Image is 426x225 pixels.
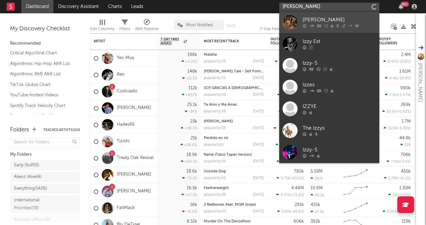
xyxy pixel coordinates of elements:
span: Most Notified [186,23,213,27]
a: Izzes [279,76,379,98]
span: 319 [405,143,411,147]
a: Name (Talco Tapes Version) [204,153,252,157]
div: [DATE] [253,143,264,147]
div: ( ) [274,126,304,130]
div: SOY GRACIAS A DIOS [204,86,264,90]
div: Most Recent Track [204,39,254,43]
div: Ja Morant [204,120,264,123]
div: ( ) [385,93,411,97]
div: popularity: 55 [204,76,226,80]
div: [DATE] [253,110,264,113]
div: Izzes [303,81,376,89]
div: ( ) [279,109,304,114]
div: +38.3 % [181,126,197,130]
a: Izzy Est [279,33,379,55]
div: 119k [402,219,411,224]
div: Folders [10,126,29,134]
div: 18.9k [186,153,197,157]
div: Featherweight [204,186,264,190]
div: [PERSON_NAME] [416,63,424,102]
a: Outside Dog [204,170,226,173]
div: 99 + [401,2,409,7]
div: popularity: 43 [204,210,226,213]
a: Spotify Track Velocity Chart [10,102,73,109]
div: 392k [311,219,320,224]
button: Save [227,24,235,28]
span: -19.9 % [398,77,410,80]
div: [PERSON_NAME] [303,16,376,24]
div: Murder On The Dancefloor [204,220,264,223]
input: Search for artists [279,3,379,11]
a: Codiciado [117,89,137,94]
a: Yeri Mua [117,55,134,61]
div: Name (Talco Tapes Version) [204,153,264,157]
div: +26.6 % [180,143,197,147]
a: Izzy-S [279,141,379,163]
svg: Chart title [341,183,371,200]
a: Algorithmic Hip-Hop A&R List [10,60,73,67]
div: popularity: 59 [204,160,226,163]
div: 455k [401,169,411,174]
div: 148k [187,69,197,74]
a: [PERSON_NAME] [279,11,379,33]
div: 21k [190,136,197,140]
div: 780k [294,169,304,174]
a: Maldita [204,53,217,57]
div: 39.2k [311,193,324,197]
a: Business Affairs(8) [10,215,80,225]
div: ( ) [277,209,304,214]
span: 3.57k [282,210,291,214]
div: 7-Day Fans Added (7-Day Fans Added) [260,17,310,36]
div: popularity: 53 [204,60,226,63]
div: 18.6k [186,169,197,174]
div: 2.4M [401,53,411,57]
a: IZZYE [279,98,379,120]
a: [PERSON_NAME] [117,172,151,178]
div: Alienz Alive ( 6 ) [14,173,42,181]
button: Tracked Artists(154) [43,128,80,132]
div: ( ) [276,143,304,147]
svg: Chart title [341,167,371,183]
span: +0.92 % [397,110,410,114]
div: 706k [401,153,411,157]
a: Hades66 [117,122,135,128]
div: 1.35M [399,186,411,190]
div: 7-Day Fans Added (7-Day Fans Added) [260,25,310,33]
div: +60.1 % [181,159,197,164]
div: ( ) [383,59,411,64]
div: [DATE] [253,76,264,80]
span: 9.4k [389,77,397,80]
div: [DATE] [253,160,264,163]
div: popularity: 62 [204,176,226,180]
div: -31.6 % [182,209,197,214]
div: 1.61M [399,69,411,74]
a: [PERSON_NAME] [204,120,233,123]
div: 606k [294,219,304,224]
a: Murder On The Dancefloor [204,220,251,223]
a: Recommended For You [10,112,73,120]
div: 4.48M [291,186,304,190]
div: ( ) [385,76,411,80]
div: popularity: 38 [204,193,226,197]
a: Early Stuff(0) [10,160,80,170]
a: Perdido en mi [204,136,228,140]
div: ( ) [384,126,411,130]
a: International Priorities(19) [10,195,80,213]
div: ( ) [275,59,304,64]
span: -5.1 % [401,160,410,164]
a: Ren [117,72,124,78]
div: ( ) [277,93,304,97]
span: 10.3k [387,110,396,114]
span: -3.76 % [398,127,410,130]
div: Recommended [10,40,80,48]
div: ( ) [382,109,411,114]
span: 5.79k [388,177,398,180]
div: 8.51k [187,219,197,224]
div: Izzy Est [303,38,376,46]
div: 269k [401,103,411,107]
div: 16k [190,203,197,207]
div: Edit Columns [90,17,114,36]
div: Maldita [204,53,264,57]
div: Vincent's Tale - Self Portrait [204,70,264,73]
a: 2 Redbones (feat. MGM Snipe) [204,203,256,207]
